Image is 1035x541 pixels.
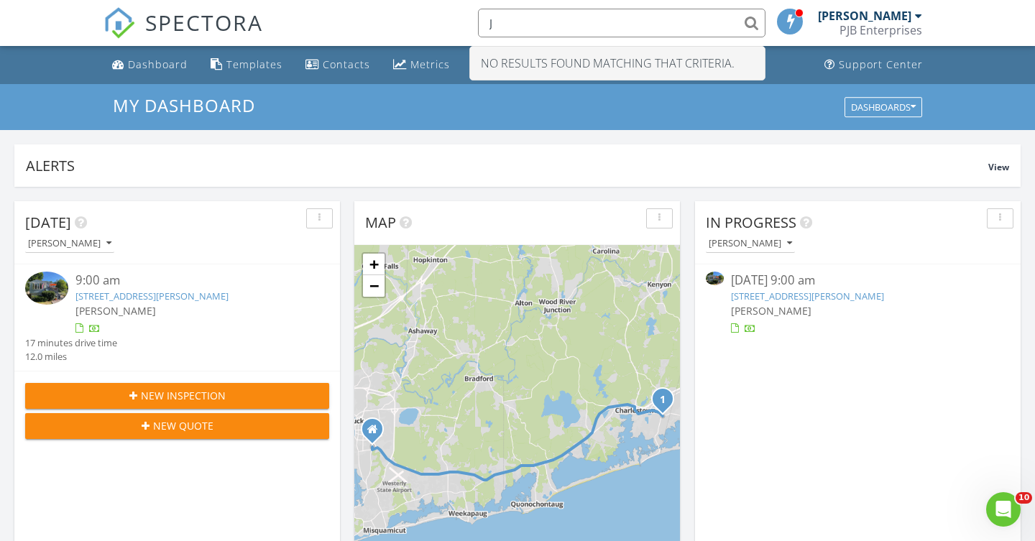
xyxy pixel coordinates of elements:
a: Metrics [387,52,456,78]
div: Support Center [839,57,923,71]
a: [DATE] 9:00 am [STREET_ADDRESS][PERSON_NAME] [PERSON_NAME] [706,272,1010,336]
button: [PERSON_NAME] [25,234,114,254]
div: 17 minutes drive time [25,336,117,350]
div: 35 East Ave , Westerly RI 02891 [372,429,381,438]
img: The Best Home Inspection Software - Spectora [103,7,135,39]
a: Zoom out [363,275,385,297]
div: [PERSON_NAME] [818,9,911,23]
span: New Quote [153,418,213,433]
div: Dashboards [851,102,916,112]
div: 12.0 miles [25,350,117,364]
img: 9189390%2Fcover_photos%2FLeHPwnm1ZgJCBR5IHUvS%2Fsmall.jpg [25,272,68,304]
div: [PERSON_NAME] [28,239,111,249]
a: 9:00 am [STREET_ADDRESS][PERSON_NAME] [PERSON_NAME] 17 minutes drive time 12.0 miles [25,272,329,364]
span: New Inspection [141,388,226,403]
span: [PERSON_NAME] [75,304,156,318]
div: PJB Enterprises [839,23,922,37]
button: Dashboards [845,97,922,117]
a: [STREET_ADDRESS][PERSON_NAME] [731,290,884,302]
span: 10 [1016,492,1032,504]
div: 12 Baxter St, Charlestown, RI 02813 [663,399,671,407]
a: [STREET_ADDRESS][PERSON_NAME] [75,290,229,302]
button: New Quote [25,413,329,439]
iframe: Intercom live chat [986,492,1021,527]
div: Contacts [323,57,370,71]
div: Templates [226,57,282,71]
a: Zoom in [363,254,385,275]
a: Dashboard [106,52,193,78]
input: Search everything... [478,9,765,37]
a: SPECTORA [103,19,263,50]
span: SPECTORA [145,7,263,37]
a: Automations (Basic) [467,52,563,78]
a: Contacts [300,52,376,78]
button: [PERSON_NAME] [706,234,795,254]
div: No results found matching that criteria. [470,47,765,80]
a: Support Center [819,52,929,78]
span: Map [365,213,396,232]
img: 9189390%2Fcover_photos%2FLeHPwnm1ZgJCBR5IHUvS%2Fsmall.jpg [706,272,724,285]
span: View [988,161,1009,173]
div: Alerts [26,156,988,175]
div: Metrics [410,57,450,71]
div: [DATE] 9:00 am [731,272,985,290]
div: Dashboard [128,57,188,71]
div: 9:00 am [75,272,303,290]
span: In Progress [706,213,796,232]
span: [PERSON_NAME] [731,304,811,318]
span: My Dashboard [113,93,255,117]
button: New Inspection [25,383,329,409]
div: [PERSON_NAME] [709,239,792,249]
a: Templates [205,52,288,78]
span: [DATE] [25,213,71,232]
i: 1 [660,395,666,405]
